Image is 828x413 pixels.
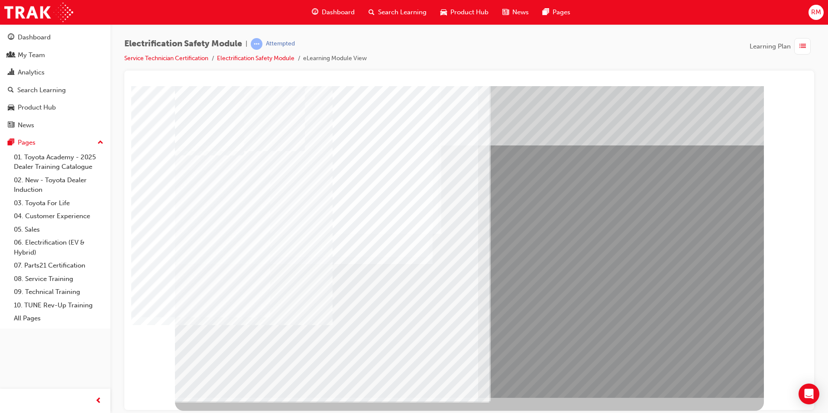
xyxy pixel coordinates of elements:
[536,3,577,21] a: pages-iconPages
[18,50,45,60] div: My Team
[378,7,427,17] span: Search Learning
[10,299,107,312] a: 10. TUNE Rev-Up Training
[124,39,242,49] span: Electrification Safety Module
[10,236,107,259] a: 06. Electrification (EV & Hybrid)
[10,210,107,223] a: 04. Customer Experience
[8,52,14,59] span: people-icon
[3,100,107,116] a: Product Hub
[246,39,247,49] span: |
[266,40,295,48] div: Attempted
[495,3,536,21] a: news-iconNews
[3,135,107,151] button: Pages
[450,7,488,17] span: Product Hub
[799,384,819,404] div: Open Intercom Messenger
[512,7,529,17] span: News
[8,87,14,94] span: search-icon
[312,7,318,18] span: guage-icon
[8,122,14,129] span: news-icon
[18,138,36,148] div: Pages
[3,29,107,45] a: Dashboard
[10,151,107,174] a: 01. Toyota Academy - 2025 Dealer Training Catalogue
[217,55,294,62] a: Electrification Safety Module
[8,69,14,77] span: chart-icon
[799,41,806,52] span: list-icon
[8,139,14,147] span: pages-icon
[811,7,821,17] span: RM
[95,396,102,407] span: prev-icon
[10,312,107,325] a: All Pages
[10,285,107,299] a: 09. Technical Training
[809,5,824,20] button: RM
[322,7,355,17] span: Dashboard
[18,32,51,42] div: Dashboard
[124,55,208,62] a: Service Technician Certification
[369,7,375,18] span: search-icon
[18,68,45,77] div: Analytics
[433,3,495,21] a: car-iconProduct Hub
[8,34,14,42] span: guage-icon
[303,54,367,64] li: eLearning Module View
[10,174,107,197] a: 02. New - Toyota Dealer Induction
[362,3,433,21] a: search-iconSearch Learning
[502,7,509,18] span: news-icon
[4,3,73,22] img: Trak
[3,65,107,81] a: Analytics
[553,7,570,17] span: Pages
[305,3,362,21] a: guage-iconDashboard
[8,104,14,112] span: car-icon
[543,7,549,18] span: pages-icon
[10,197,107,210] a: 03. Toyota For Life
[3,117,107,133] a: News
[97,137,103,148] span: up-icon
[18,120,34,130] div: News
[251,38,262,50] span: learningRecordVerb_ATTEMPT-icon
[17,85,66,95] div: Search Learning
[3,28,107,135] button: DashboardMy TeamAnalyticsSearch LearningProduct HubNews
[750,42,791,52] span: Learning Plan
[440,7,447,18] span: car-icon
[3,47,107,63] a: My Team
[3,82,107,98] a: Search Learning
[18,103,56,113] div: Product Hub
[750,38,814,55] button: Learning Plan
[10,223,107,236] a: 05. Sales
[10,272,107,286] a: 08. Service Training
[10,259,107,272] a: 07. Parts21 Certification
